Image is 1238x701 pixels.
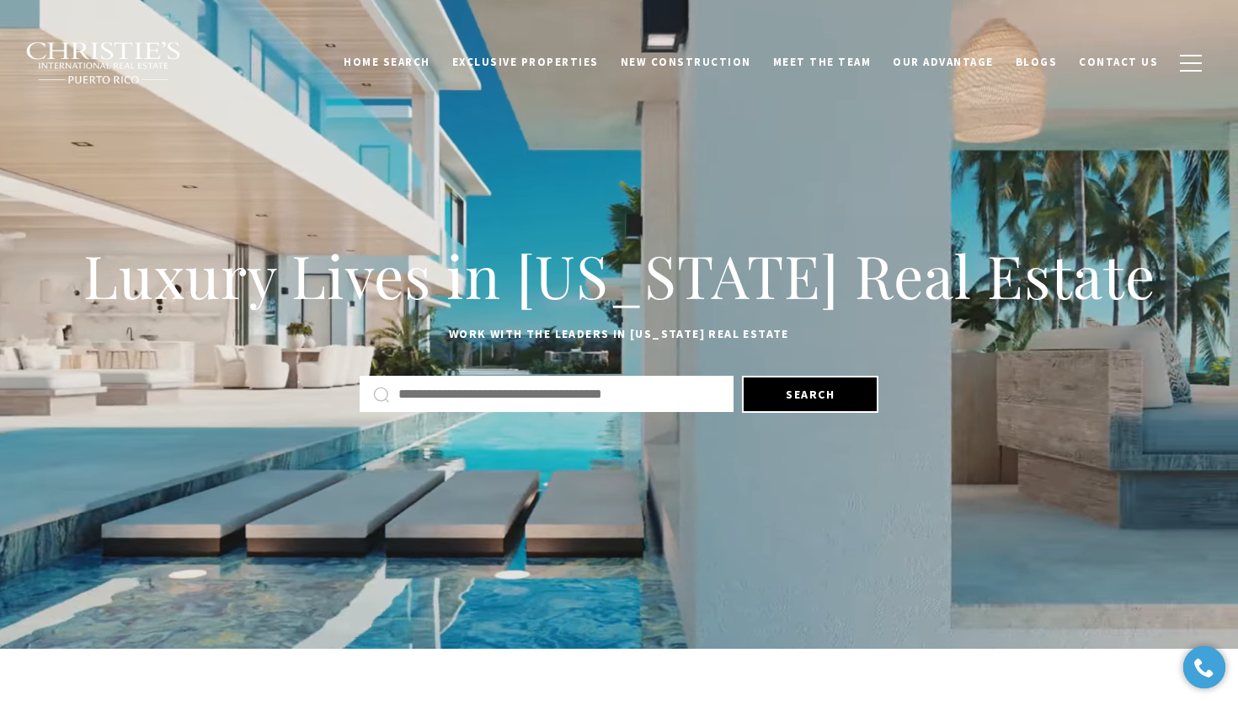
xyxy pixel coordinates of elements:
[1016,55,1058,69] span: Blogs
[893,55,994,69] span: Our Advantage
[25,41,182,85] img: Christie's International Real Estate black text logo
[610,46,762,78] a: New Construction
[742,376,878,413] button: Search
[72,238,1166,313] h1: Luxury Lives in [US_STATE] Real Estate
[1079,55,1158,69] span: Contact Us
[72,324,1166,345] p: Work with the leaders in [US_STATE] Real Estate
[762,46,883,78] a: Meet the Team
[333,46,441,78] a: Home Search
[1005,46,1069,78] a: Blogs
[882,46,1005,78] a: Our Advantage
[441,46,610,78] a: Exclusive Properties
[452,55,599,69] span: Exclusive Properties
[621,55,751,69] span: New Construction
